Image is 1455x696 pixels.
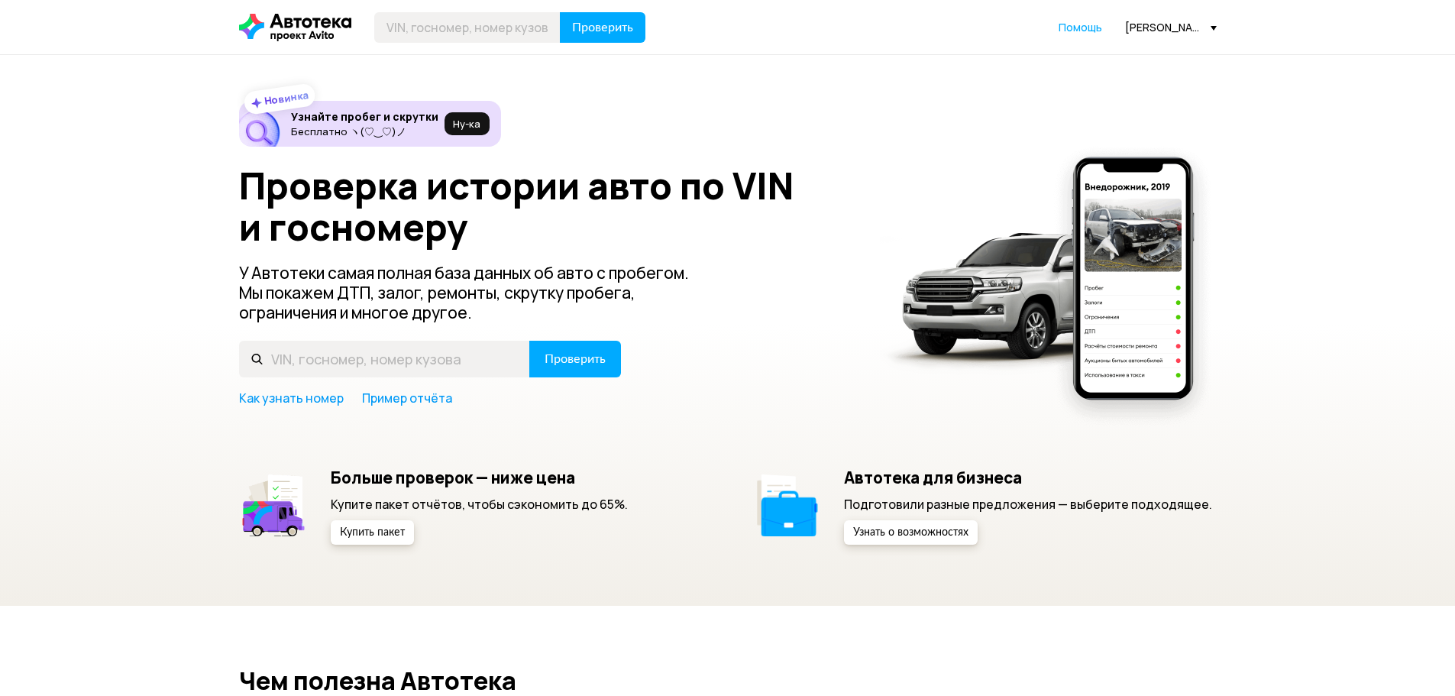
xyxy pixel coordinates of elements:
h6: Узнайте пробег и скрутки [291,110,438,124]
p: У Автотеки самая полная база данных об авто с пробегом. Мы покажем ДТП, залог, ремонты, скрутку п... [239,263,714,322]
a: Как узнать номер [239,390,344,406]
div: [PERSON_NAME][EMAIL_ADDRESS][DOMAIN_NAME] [1125,20,1217,34]
span: Проверить [545,353,606,365]
h5: Больше проверок — ниже цена [331,468,628,487]
p: Купите пакет отчётов, чтобы сэкономить до 65%. [331,496,628,513]
a: Помощь [1059,20,1102,35]
span: Ну‑ка [453,118,480,130]
input: VIN, госномер, номер кузова [374,12,561,43]
button: Купить пакет [331,520,414,545]
h1: Проверка истории авто по VIN и госномеру [239,165,860,248]
button: Узнать о возможностях [844,520,978,545]
h5: Автотека для бизнеса [844,468,1212,487]
span: Проверить [572,21,633,34]
p: Подготовили разные предложения — выберите подходящее. [844,496,1212,513]
a: Пример отчёта [362,390,452,406]
span: Узнать о возможностях [853,527,968,538]
h2: Чем полезна Автотека [239,667,1217,694]
p: Бесплатно ヽ(♡‿♡)ノ [291,125,438,138]
button: Проверить [529,341,621,377]
button: Проверить [560,12,645,43]
strong: Новинка [263,88,309,108]
span: Помощь [1059,20,1102,34]
input: VIN, госномер, номер кузова [239,341,530,377]
span: Купить пакет [340,527,405,538]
